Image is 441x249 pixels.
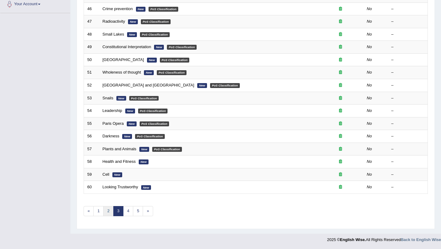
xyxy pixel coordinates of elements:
[321,32,360,37] div: Exam occurring question
[84,53,99,66] td: 50
[103,108,122,113] a: Leadership
[139,159,149,164] em: New
[367,159,372,164] em: No
[367,172,372,177] em: No
[391,95,424,101] div: –
[112,172,122,177] em: New
[147,58,157,63] em: New
[210,83,240,88] em: PoS Classification
[144,70,154,75] em: New
[103,19,125,24] a: Radioactivity
[367,96,372,100] em: No
[340,237,366,242] strong: English Wise.
[84,28,99,41] td: 48
[321,57,360,63] div: Exam occurring question
[321,133,360,139] div: Exam occurring question
[321,184,360,190] div: Exam occurring question
[154,45,164,50] em: New
[103,70,141,75] a: Wholeness of thought
[321,108,360,114] div: Exam occurring question
[103,83,194,87] a: [GEOGRAPHIC_DATA] and [GEOGRAPHIC_DATA]
[149,7,178,12] em: PoS Classification
[391,133,424,139] div: –
[84,155,99,168] td: 58
[116,96,126,101] em: New
[367,70,372,75] em: No
[391,44,424,50] div: –
[141,19,171,24] em: PoS Classification
[135,134,165,139] em: PoS Classification
[128,19,138,24] em: New
[122,134,132,139] em: New
[321,82,360,88] div: Exam occurring question
[103,57,144,62] a: [GEOGRAPHIC_DATA]
[127,32,137,37] em: New
[84,79,99,92] td: 52
[139,147,149,152] em: New
[84,66,99,79] td: 51
[133,206,143,216] a: 5
[84,92,99,105] td: 53
[141,185,151,190] em: New
[367,44,372,49] em: No
[367,32,372,36] em: No
[321,121,360,127] div: Exam occurring question
[84,2,99,15] td: 46
[321,70,360,75] div: Exam occurring question
[103,121,124,126] a: Paris Opera
[84,143,99,155] td: 57
[327,234,441,243] div: 2025 © All Rights Reserved
[391,82,424,88] div: –
[84,130,99,143] td: 56
[391,121,424,127] div: –
[103,206,113,216] a: 2
[367,6,372,11] em: No
[84,15,99,28] td: 47
[391,146,424,152] div: –
[123,206,133,216] a: 4
[321,146,360,152] div: Exam occurring question
[129,96,159,101] em: PoS Classification
[321,95,360,101] div: Exam occurring question
[391,108,424,114] div: –
[367,134,372,138] em: No
[103,159,136,164] a: Health and Fitness
[138,109,168,113] em: PoS Classification
[367,19,372,24] em: No
[93,206,104,216] a: 1
[321,44,360,50] div: Exam occurring question
[391,172,424,178] div: –
[143,206,153,216] a: »
[321,6,360,12] div: Exam occurring question
[136,7,146,12] em: New
[84,181,99,194] td: 60
[152,147,182,152] em: PoS Classification
[391,19,424,25] div: –
[367,108,372,113] em: No
[367,121,372,126] em: No
[391,70,424,75] div: –
[103,147,137,151] a: Plants and Animals
[157,70,187,75] em: PoS Classification
[321,172,360,178] div: Exam occurring question
[140,121,169,126] em: PoS Classification
[391,57,424,63] div: –
[321,19,360,25] div: Exam occurring question
[84,168,99,181] td: 59
[401,237,441,242] a: Back to English Wise
[125,109,135,113] em: New
[127,121,137,126] em: New
[160,58,190,63] em: PoS Classification
[84,117,99,130] td: 55
[103,172,109,177] a: Cell
[167,45,197,50] em: PoS Classification
[197,83,207,88] em: New
[103,185,138,189] a: Looking Trustworthy
[103,44,151,49] a: Constitutional Interpretation
[367,57,372,62] em: No
[321,159,360,165] div: Exam occurring question
[367,185,372,189] em: No
[84,41,99,54] td: 49
[113,206,123,216] a: 3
